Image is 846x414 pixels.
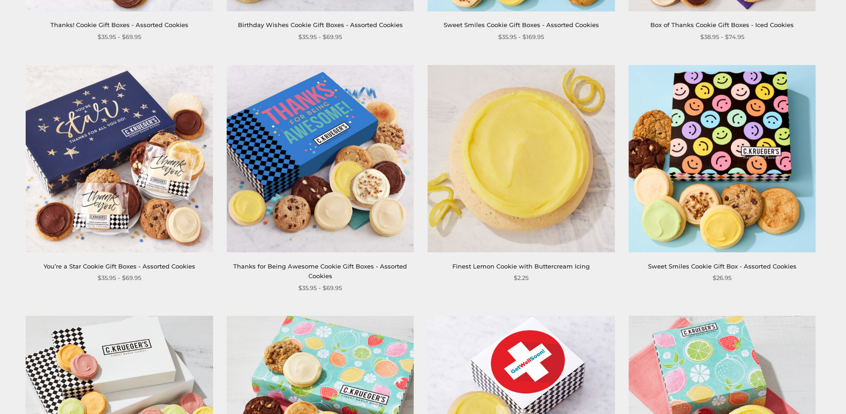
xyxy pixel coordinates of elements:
[298,32,342,42] span: $35.95 - $69.95
[298,283,342,293] span: $35.95 - $69.95
[628,65,815,252] img: Sweet Smiles Cookie Gift Box - Assorted Cookies
[514,273,528,283] span: $2.25
[444,21,599,28] a: Sweet Smiles Cookie Gift Boxes - Assorted Cookies
[227,65,414,252] img: Thanks for Being Awesome Cookie Gift Boxes - Assorted Cookies
[238,21,403,28] a: Birthday Wishes Cookie Gift Boxes - Assorted Cookies
[428,65,615,252] img: Finest Lemon Cookie with Buttercream Icing
[26,65,213,252] img: You’re a Star Cookie Gift Boxes - Assorted Cookies
[648,263,797,270] a: Sweet Smiles Cookie Gift Box - Assorted Cookies
[498,32,544,42] span: $35.95 - $169.95
[713,273,731,283] span: $26.95
[44,263,195,270] a: You’re a Star Cookie Gift Boxes - Assorted Cookies
[98,273,141,283] span: $35.95 - $69.95
[233,263,407,280] a: Thanks for Being Awesome Cookie Gift Boxes - Assorted Cookies
[7,379,95,407] iframe: Sign Up via Text for Offers
[452,263,590,270] a: Finest Lemon Cookie with Buttercream Icing
[50,21,188,28] a: Thanks! Cookie Gift Boxes - Assorted Cookies
[650,21,794,28] a: Box of Thanks Cookie Gift Boxes - Iced Cookies
[700,32,744,42] span: $38.95 - $74.95
[98,32,141,42] span: $35.95 - $69.95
